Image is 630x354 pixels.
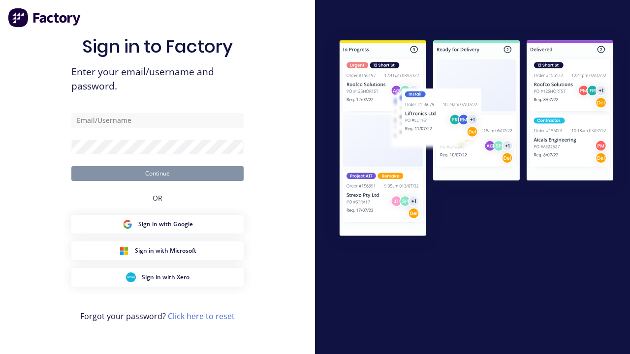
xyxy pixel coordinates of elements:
img: Xero Sign in [126,272,136,282]
input: Email/Username [71,113,244,128]
button: Xero Sign inSign in with Xero [71,268,244,287]
img: Sign in [323,25,630,254]
span: Sign in with Xero [142,273,189,282]
span: Enter your email/username and password. [71,65,244,93]
h1: Sign in to Factory [82,36,233,57]
img: Microsoft Sign in [119,246,129,256]
button: Continue [71,166,244,181]
span: Sign in with Microsoft [135,246,196,255]
a: Click here to reset [168,311,235,322]
div: OR [153,181,162,215]
button: Microsoft Sign inSign in with Microsoft [71,241,244,260]
button: Google Sign inSign in with Google [71,215,244,234]
span: Forgot your password? [80,310,235,322]
span: Sign in with Google [138,220,193,229]
img: Google Sign in [123,219,132,229]
img: Factory [8,8,82,28]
